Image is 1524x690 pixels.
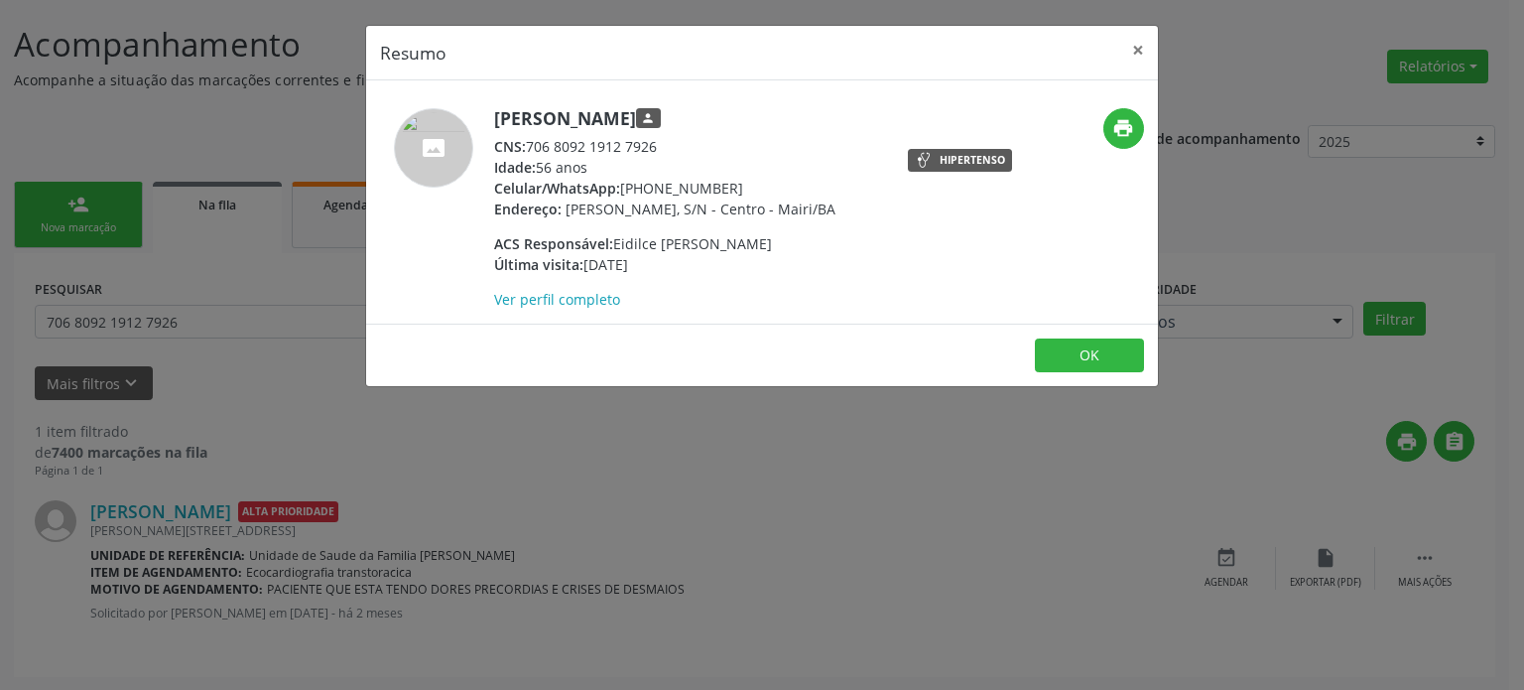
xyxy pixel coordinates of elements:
span: Idade: [494,158,536,177]
div: [DATE] [494,254,835,275]
h5: [PERSON_NAME] [494,108,835,129]
span: CNS: [494,137,526,156]
button: OK [1035,339,1144,372]
span: Última visita: [494,255,583,274]
div: [PHONE_NUMBER] [494,178,835,199]
div: 706 8092 1912 7926 [494,136,835,157]
i: person [641,111,655,125]
a: Ver perfil completo [494,290,620,309]
span: Celular/WhatsApp: [494,179,620,198]
span: Responsável [636,108,661,129]
i: print [1112,117,1134,139]
button: print [1103,108,1144,149]
div: 56 anos [494,157,835,178]
button: Close [1118,26,1158,74]
div: Hipertenso [940,155,1005,166]
span: Endereço: [494,200,562,218]
span: ACS Responsável: [494,234,613,253]
h5: Resumo [380,40,446,66]
img: accompaniment [394,108,473,188]
span: [PERSON_NAME], S/N - Centro - Mairi/BA [566,200,835,218]
div: Eidilce [PERSON_NAME] [494,233,835,254]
